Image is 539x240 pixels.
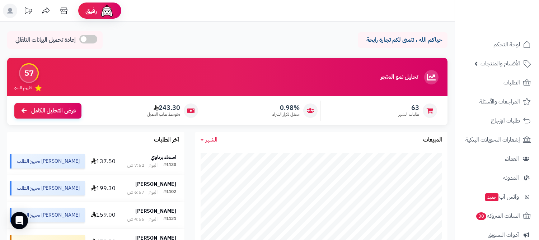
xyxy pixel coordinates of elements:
a: الشهر [201,136,217,144]
div: [PERSON_NAME] تجهيز الطلب [10,208,85,222]
span: لوحة التحكم [493,40,520,50]
a: العملاء [459,150,535,167]
div: اليوم - 4:56 ص [127,216,158,223]
a: عرض التحليل الكامل [14,103,81,119]
span: الأقسام والمنتجات [481,59,520,69]
strong: [PERSON_NAME] [135,180,176,188]
a: لوحة التحكم [459,36,535,53]
span: إعادة تحميل البيانات التلقائي [15,36,76,44]
td: 199.30 [88,175,119,202]
p: حياكم الله ، نتمنى لكم تجارة رابحة [363,36,442,44]
span: رفيق [85,6,97,15]
a: المراجعات والأسئلة [459,93,535,110]
span: أدوات التسويق [488,230,519,240]
h3: المبيعات [423,137,442,143]
span: تقييم النمو [14,85,32,91]
a: المدونة [459,169,535,186]
a: الطلبات [459,74,535,91]
a: السلات المتروكة30 [459,207,535,225]
span: المدونة [503,173,519,183]
span: طلبات الإرجاع [491,116,520,126]
div: Open Intercom Messenger [11,212,28,229]
span: وآتس آب [484,192,519,202]
td: 159.00 [88,202,119,229]
span: طلبات الشهر [398,111,419,117]
div: #1131 [163,216,176,223]
a: تحديثات المنصة [19,4,37,20]
strong: اسماء برناوي [151,153,176,161]
span: جديد [485,193,498,201]
strong: [PERSON_NAME] [135,207,176,215]
span: 243.30 [147,104,180,112]
span: معدل تكرار الشراء [272,111,300,117]
img: ai-face.png [100,4,114,18]
span: الطلبات [503,78,520,88]
h3: آخر الطلبات [154,137,179,143]
span: الشهر [206,135,217,144]
div: اليوم - 7:52 ص [127,162,158,169]
span: عرض التحليل الكامل [31,107,76,115]
div: [PERSON_NAME] تجهيز الطلب [10,181,85,195]
img: logo-2.png [490,18,532,33]
div: #1130 [163,162,176,169]
span: إشعارات التحويلات البنكية [465,135,520,145]
span: المراجعات والأسئلة [479,97,520,107]
a: إشعارات التحويلات البنكية [459,131,535,148]
span: 0.98% [272,104,300,112]
span: متوسط طلب العميل [147,111,180,117]
span: العملاء [505,154,519,164]
span: 30 [476,212,486,220]
span: السلات المتروكة [475,211,520,221]
div: اليوم - 6:57 ص [127,189,158,196]
div: #1102 [163,189,176,196]
h3: تحليل نمو المتجر [380,74,418,80]
a: وآتس آبجديد [459,188,535,206]
a: طلبات الإرجاع [459,112,535,129]
td: 137.50 [88,148,119,175]
div: [PERSON_NAME] تجهيز الطلب [10,154,85,169]
span: 63 [398,104,419,112]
